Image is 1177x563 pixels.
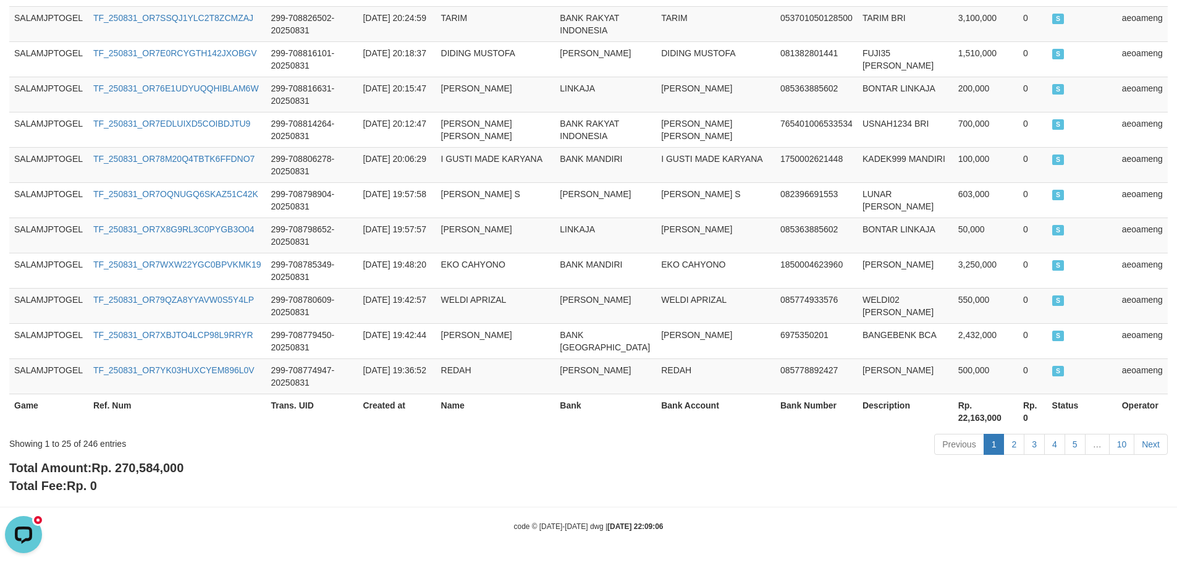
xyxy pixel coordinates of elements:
[953,182,1018,218] td: 603,000
[656,182,775,218] td: [PERSON_NAME] S
[953,394,1018,429] th: Rp. 22,163,000
[1003,434,1024,455] a: 2
[1018,394,1047,429] th: Rp. 0
[266,323,358,358] td: 299-708779450-20250831
[266,394,358,429] th: Trans. UID
[1052,260,1065,271] span: SUCCESS
[775,6,858,41] td: 053701050128500
[1018,253,1047,288] td: 0
[266,253,358,288] td: 299-708785349-20250831
[93,330,253,340] a: TF_250831_OR7XBJTO4LCP98L9RRYR
[858,147,953,182] td: KADEK999 MANDIRI
[1018,41,1047,77] td: 0
[775,112,858,147] td: 765401006533534
[93,48,257,58] a: TF_250831_OR7E0RCYGTH142JXOBGV
[555,6,656,41] td: BANK RAKYAT INDONESIA
[1052,366,1065,376] span: SUCCESS
[93,119,250,129] a: TF_250831_OR7EDLUIXD5COIBDJTU9
[775,147,858,182] td: 1750002621448
[1052,225,1065,235] span: SUCCESS
[436,41,555,77] td: DIDING MUSTOFA
[656,6,775,41] td: TARIM
[555,112,656,147] td: BANK RAKYAT INDONESIA
[9,112,88,147] td: SALAMJPTOGEL
[266,288,358,323] td: 299-708780609-20250831
[436,323,555,358] td: [PERSON_NAME]
[775,323,858,358] td: 6975350201
[93,83,259,93] a: TF_250831_OR76E1UDYUQQHIBLAM6W
[1117,394,1168,429] th: Operator
[953,147,1018,182] td: 100,000
[953,41,1018,77] td: 1,510,000
[266,41,358,77] td: 299-708816101-20250831
[1018,77,1047,112] td: 0
[93,295,254,305] a: TF_250831_OR79QZA8YYAVW0S5Y4LP
[358,358,436,394] td: [DATE] 19:36:52
[436,218,555,253] td: [PERSON_NAME]
[1052,49,1065,59] span: SUCCESS
[436,112,555,147] td: [PERSON_NAME] [PERSON_NAME]
[858,288,953,323] td: WELDI02 [PERSON_NAME]
[436,358,555,394] td: REDAH
[555,77,656,112] td: LINKAJA
[1052,155,1065,165] span: SUCCESS
[266,182,358,218] td: 299-708798904-20250831
[1117,288,1168,323] td: aeoameng
[858,358,953,394] td: [PERSON_NAME]
[358,112,436,147] td: [DATE] 20:12:47
[436,147,555,182] td: I GUSTI MADE KARYANA
[953,358,1018,394] td: 500,000
[1024,434,1045,455] a: 3
[32,3,44,15] div: new message indicator
[775,182,858,218] td: 082396691553
[656,41,775,77] td: DIDING MUSTOFA
[93,224,255,234] a: TF_250831_OR7X8G9RL3C0PYGB3O04
[1018,147,1047,182] td: 0
[775,358,858,394] td: 085778892427
[9,433,481,450] div: Showing 1 to 25 of 246 entries
[858,77,953,112] td: BONTAR LINKAJA
[67,479,97,493] span: Rp. 0
[1018,218,1047,253] td: 0
[358,288,436,323] td: [DATE] 19:42:57
[656,147,775,182] td: I GUSTI MADE KARYANA
[775,253,858,288] td: 1850004623960
[555,288,656,323] td: [PERSON_NAME]
[1018,112,1047,147] td: 0
[358,147,436,182] td: [DATE] 20:06:29
[1052,84,1065,95] span: SUCCESS
[358,182,436,218] td: [DATE] 19:57:58
[436,6,555,41] td: TARIM
[555,182,656,218] td: [PERSON_NAME]
[1018,6,1047,41] td: 0
[1109,434,1135,455] a: 10
[358,41,436,77] td: [DATE] 20:18:37
[775,394,858,429] th: Bank Number
[858,253,953,288] td: [PERSON_NAME]
[266,218,358,253] td: 299-708798652-20250831
[358,394,436,429] th: Created at
[1052,295,1065,306] span: SUCCESS
[555,358,656,394] td: [PERSON_NAME]
[1117,358,1168,394] td: aeoameng
[1117,182,1168,218] td: aeoameng
[266,112,358,147] td: 299-708814264-20250831
[858,182,953,218] td: LUNAR [PERSON_NAME]
[358,218,436,253] td: [DATE] 19:57:57
[93,260,261,269] a: TF_250831_OR7WXW22YGC0BPVKMK19
[656,112,775,147] td: [PERSON_NAME] [PERSON_NAME]
[1047,394,1117,429] th: Status
[1134,434,1168,455] a: Next
[934,434,984,455] a: Previous
[91,461,184,475] span: Rp. 270,584,000
[953,218,1018,253] td: 50,000
[9,288,88,323] td: SALAMJPTOGEL
[953,288,1018,323] td: 550,000
[358,6,436,41] td: [DATE] 20:24:59
[858,394,953,429] th: Description
[1052,119,1065,130] span: SUCCESS
[953,6,1018,41] td: 3,100,000
[9,479,97,493] b: Total Fee:
[555,253,656,288] td: BANK MANDIRI
[93,13,253,23] a: TF_250831_OR7SSQJ1YLC2T8ZCMZAJ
